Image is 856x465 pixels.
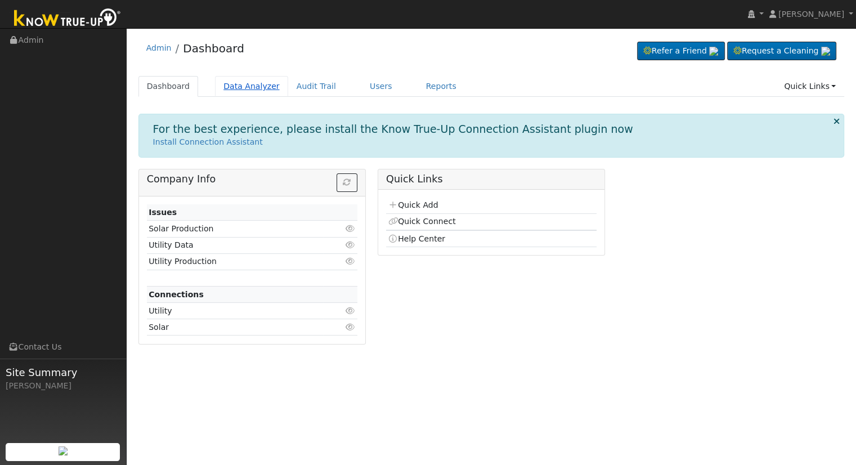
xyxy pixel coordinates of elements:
a: Users [361,76,401,97]
div: [PERSON_NAME] [6,380,120,392]
a: Reports [418,76,465,97]
img: retrieve [59,446,68,455]
h5: Company Info [147,173,357,185]
td: Utility [147,303,324,319]
strong: Issues [149,208,177,217]
img: retrieve [821,47,830,56]
a: Data Analyzer [215,76,288,97]
strong: Connections [149,290,204,299]
td: Utility Data [147,237,324,253]
i: Click to view [346,307,356,315]
a: Dashboard [183,42,244,55]
i: Click to view [346,241,356,249]
a: Quick Add [388,200,438,209]
a: Dashboard [138,76,199,97]
h1: For the best experience, please install the Know True-Up Connection Assistant plugin now [153,123,633,136]
i: Click to view [346,225,356,232]
h5: Quick Links [386,173,597,185]
span: [PERSON_NAME] [778,10,844,19]
a: Request a Cleaning [727,42,836,61]
i: Click to view [346,323,356,331]
a: Quick Connect [388,217,455,226]
img: Know True-Up [8,6,127,32]
a: Help Center [388,234,445,243]
a: Admin [146,43,172,52]
a: Refer a Friend [637,42,725,61]
span: Site Summary [6,365,120,380]
a: Audit Trail [288,76,344,97]
i: Click to view [346,257,356,265]
td: Utility Production [147,253,324,270]
a: Install Connection Assistant [153,137,263,146]
a: Quick Links [776,76,844,97]
img: retrieve [709,47,718,56]
td: Solar Production [147,221,324,237]
td: Solar [147,319,324,336]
